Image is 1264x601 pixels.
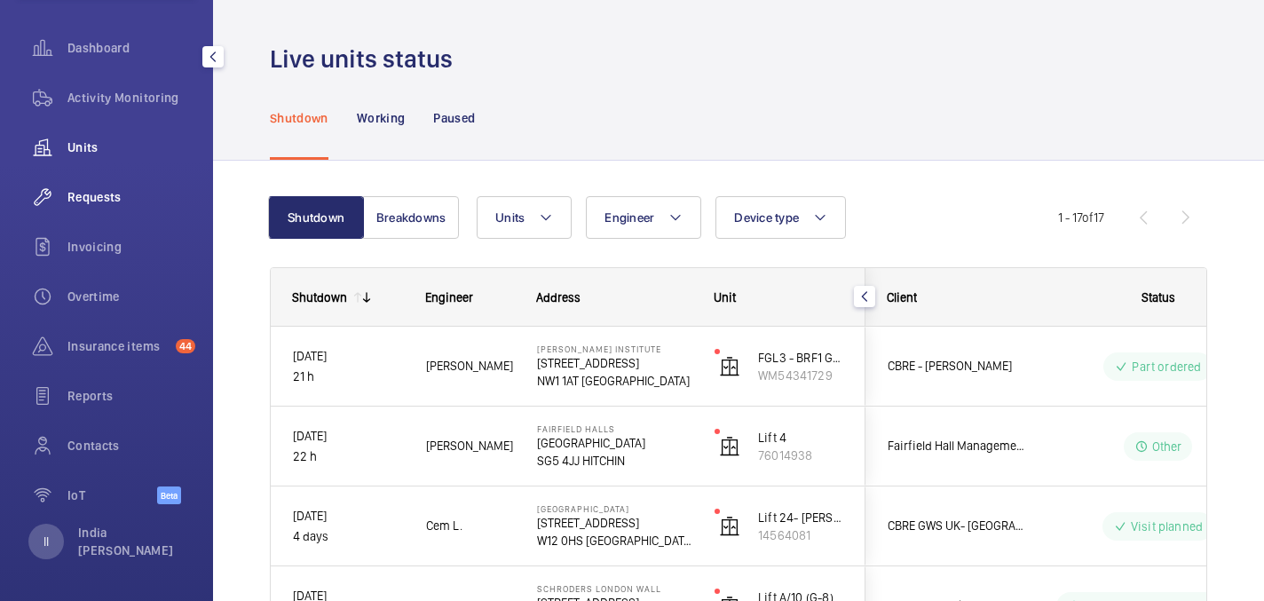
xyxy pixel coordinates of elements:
[292,290,347,304] div: Shutdown
[537,354,691,372] p: [STREET_ADDRESS]
[477,196,572,239] button: Units
[537,372,691,390] p: NW1 1AT [GEOGRAPHIC_DATA]
[1142,290,1175,304] span: Status
[536,290,581,304] span: Address
[537,452,691,470] p: SG5 4JJ HITCHIN
[67,387,195,405] span: Reports
[67,486,157,504] span: IoT
[426,356,514,376] span: [PERSON_NAME]
[176,339,195,353] span: 44
[426,516,514,536] span: Cem L.
[758,509,843,526] p: Lift 24- [PERSON_NAME] Wing External Glass Building 201
[537,532,691,550] p: W12 0HS [GEOGRAPHIC_DATA]
[758,349,843,367] p: FGL3 - BRF1 Goods Lift L/H
[1132,358,1201,376] p: Part ordered
[537,423,691,434] p: Fairfield Halls
[426,436,514,456] span: [PERSON_NAME]
[67,89,195,107] span: Activity Monitoring
[293,346,403,367] p: [DATE]
[67,39,195,57] span: Dashboard
[270,43,463,75] h1: Live units status
[758,429,843,447] p: Lift 4
[887,290,917,304] span: Client
[714,290,844,304] div: Unit
[293,526,403,547] p: 4 days
[1131,518,1203,535] p: Visit planned
[758,367,843,384] p: WM54341729
[537,503,691,514] p: [GEOGRAPHIC_DATA]
[270,109,328,127] p: Shutdown
[293,367,403,387] p: 21 h
[719,356,740,377] img: elevator.svg
[157,486,181,504] span: Beta
[67,288,195,305] span: Overtime
[604,210,654,225] span: Engineer
[43,533,49,550] p: II
[1082,210,1094,225] span: of
[719,436,740,457] img: elevator.svg
[293,426,403,447] p: [DATE]
[888,516,1024,536] span: CBRE GWS UK- [GEOGRAPHIC_DATA] ([GEOGRAPHIC_DATA])
[1058,211,1104,224] span: 1 - 17 17
[495,210,525,225] span: Units
[758,447,843,464] p: 76014938
[78,524,185,559] p: India [PERSON_NAME]
[425,290,473,304] span: Engineer
[888,356,1024,376] span: CBRE - [PERSON_NAME]
[433,109,475,127] p: Paused
[586,196,701,239] button: Engineer
[363,196,459,239] button: Breakdowns
[537,514,691,532] p: [STREET_ADDRESS]
[268,196,364,239] button: Shutdown
[1152,438,1182,455] p: Other
[357,109,405,127] p: Working
[758,526,843,544] p: 14564081
[719,516,740,537] img: elevator.svg
[293,447,403,467] p: 22 h
[67,337,169,355] span: Insurance items
[537,434,691,452] p: [GEOGRAPHIC_DATA]
[67,238,195,256] span: Invoicing
[537,344,691,354] p: [PERSON_NAME] Institute
[734,210,799,225] span: Device type
[715,196,846,239] button: Device type
[67,437,195,455] span: Contacts
[67,138,195,156] span: Units
[888,436,1024,456] span: Fairfield Hall Management Company Limited C/o Aspire Block and Estate Management Limited
[537,583,691,594] p: Schroders London Wall
[293,506,403,526] p: [DATE]
[67,188,195,206] span: Requests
